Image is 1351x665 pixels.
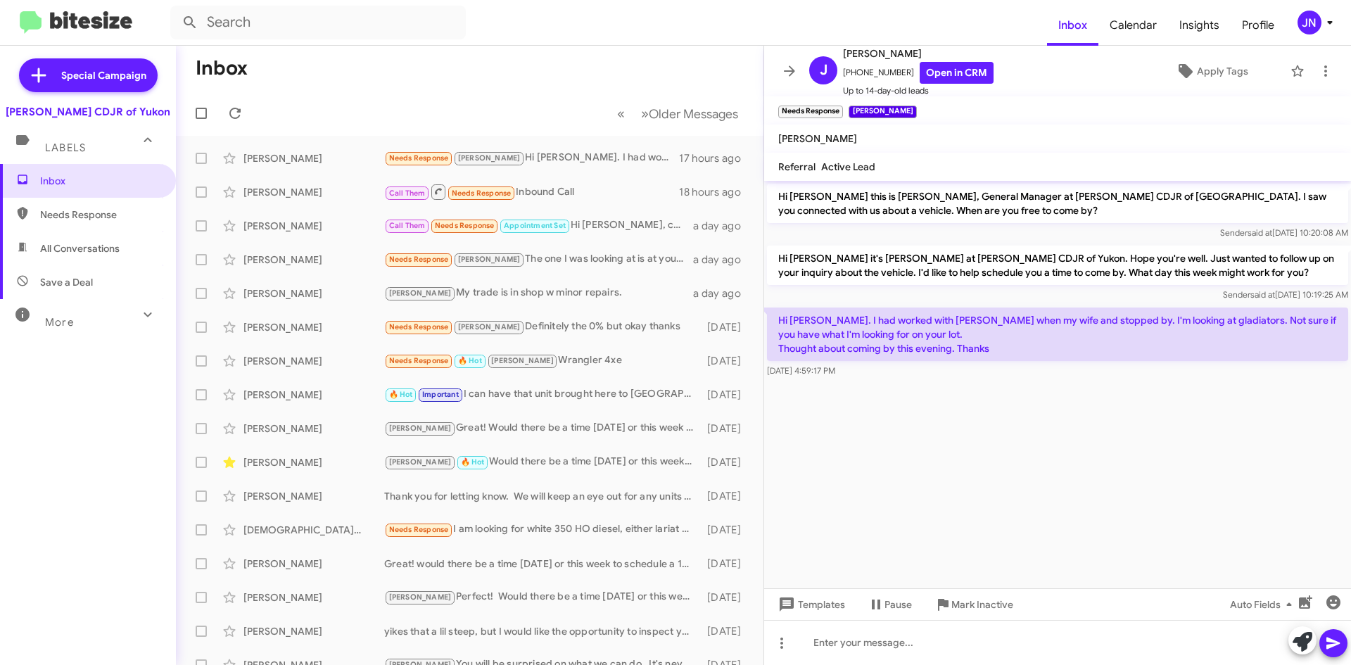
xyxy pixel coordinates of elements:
span: Sender [DATE] 10:20:08 AM [1220,227,1348,238]
input: Search [170,6,466,39]
div: yikes that a lil steep, but I would like the opportunity to inspect your Envision and provide you... [384,624,700,638]
span: More [45,316,74,329]
span: said at [1250,289,1275,300]
span: [PERSON_NAME] [778,132,857,145]
div: [DATE] [700,557,752,571]
div: [DATE] [700,590,752,604]
div: Perfect! Would there be a time [DATE] or this week to schedule a 15 inspection to be able to prov... [384,589,700,605]
div: [DEMOGRAPHIC_DATA][PERSON_NAME] [243,523,384,537]
span: [PERSON_NAME] [458,255,521,264]
div: Great! would there be a time [DATE] or this week to schedule a 15 inspection in order to provide ... [384,557,700,571]
div: JN [1298,11,1321,34]
h1: Inbox [196,57,248,80]
small: [PERSON_NAME] [849,106,916,118]
a: Special Campaign [19,58,158,92]
span: All Conversations [40,241,120,255]
div: The one I was looking at is at your other store so probably won't make it to [GEOGRAPHIC_DATA] [384,251,693,267]
button: Next [633,99,747,128]
div: [PERSON_NAME] CDJR of Yukon [6,105,170,119]
button: Mark Inactive [923,592,1025,617]
span: « [617,105,625,122]
span: Needs Response [435,221,495,230]
div: Thank you for letting know. We will keep an eye out for any units with that option. Have a bless ... [384,489,700,503]
div: [PERSON_NAME] [243,286,384,300]
span: Appointment Set [504,221,566,230]
span: [PERSON_NAME] [458,322,521,331]
span: [PHONE_NUMBER] [843,62,994,84]
a: Open in CRM [920,62,994,84]
button: Auto Fields [1219,592,1309,617]
span: Call Them [389,221,426,230]
span: 🔥 Hot [461,457,485,467]
span: » [641,105,649,122]
button: JN [1286,11,1336,34]
span: [DATE] 4:59:17 PM [767,365,835,376]
div: [PERSON_NAME] [243,320,384,334]
div: a day ago [693,286,752,300]
div: [DATE] [700,523,752,537]
span: [PERSON_NAME] [491,356,554,365]
div: [PERSON_NAME] [243,422,384,436]
small: Needs Response [778,106,843,118]
div: Definitely the 0% but okay thanks [384,319,700,335]
span: Inbox [40,174,160,188]
div: [PERSON_NAME] [243,219,384,233]
span: Sender [DATE] 10:19:25 AM [1223,289,1348,300]
div: [PERSON_NAME] [243,354,384,368]
span: Active Lead [821,160,875,173]
span: Needs Response [389,153,449,163]
button: Pause [856,592,923,617]
span: Call Them [389,189,426,198]
span: Referral [778,160,816,173]
div: [PERSON_NAME] [243,489,384,503]
span: Needs Response [389,322,449,331]
div: a day ago [693,219,752,233]
span: [PERSON_NAME] [389,289,452,298]
div: [PERSON_NAME] [243,455,384,469]
div: Hi [PERSON_NAME]. I had worked with [PERSON_NAME] when my wife and stopped by. I'm looking at gla... [384,150,679,166]
span: Save a Deal [40,275,93,289]
div: [PERSON_NAME] [243,624,384,638]
span: 🔥 Hot [458,356,482,365]
div: [DATE] [700,624,752,638]
div: [DATE] [700,354,752,368]
div: [PERSON_NAME] [243,185,384,199]
div: [PERSON_NAME] [243,253,384,267]
div: Wrangler 4xe [384,353,700,369]
span: Needs Response [40,208,160,222]
div: [PERSON_NAME] [243,151,384,165]
span: Labels [45,141,86,154]
div: a day ago [693,253,752,267]
span: Important [422,390,459,399]
span: [PERSON_NAME] [389,593,452,602]
div: [PERSON_NAME] [243,557,384,571]
span: Needs Response [389,356,449,365]
div: I am looking for white 350 HO diesel, either lariat or king ranch [384,521,700,538]
div: Hi [PERSON_NAME], can you give me a call at this number? [384,217,693,234]
nav: Page navigation example [609,99,747,128]
span: Pause [884,592,912,617]
span: Mark Inactive [951,592,1013,617]
div: [PERSON_NAME] [243,590,384,604]
div: 17 hours ago [679,151,752,165]
div: [PERSON_NAME] [243,388,384,402]
span: [PERSON_NAME] [458,153,521,163]
div: [DATE] [700,422,752,436]
span: Calendar [1098,5,1168,46]
div: [DATE] [700,388,752,402]
a: Insights [1168,5,1231,46]
span: [PERSON_NAME] [389,424,452,433]
div: [DATE] [700,489,752,503]
span: [PERSON_NAME] [843,45,994,62]
div: [DATE] [700,320,752,334]
span: Auto Fields [1230,592,1298,617]
div: 18 hours ago [679,185,752,199]
div: Inbound Call [384,183,679,201]
span: Needs Response [389,525,449,534]
span: Up to 14-day-old leads [843,84,994,98]
span: Needs Response [452,189,512,198]
span: 🔥 Hot [389,390,413,399]
span: Special Campaign [61,68,146,82]
span: Templates [775,592,845,617]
